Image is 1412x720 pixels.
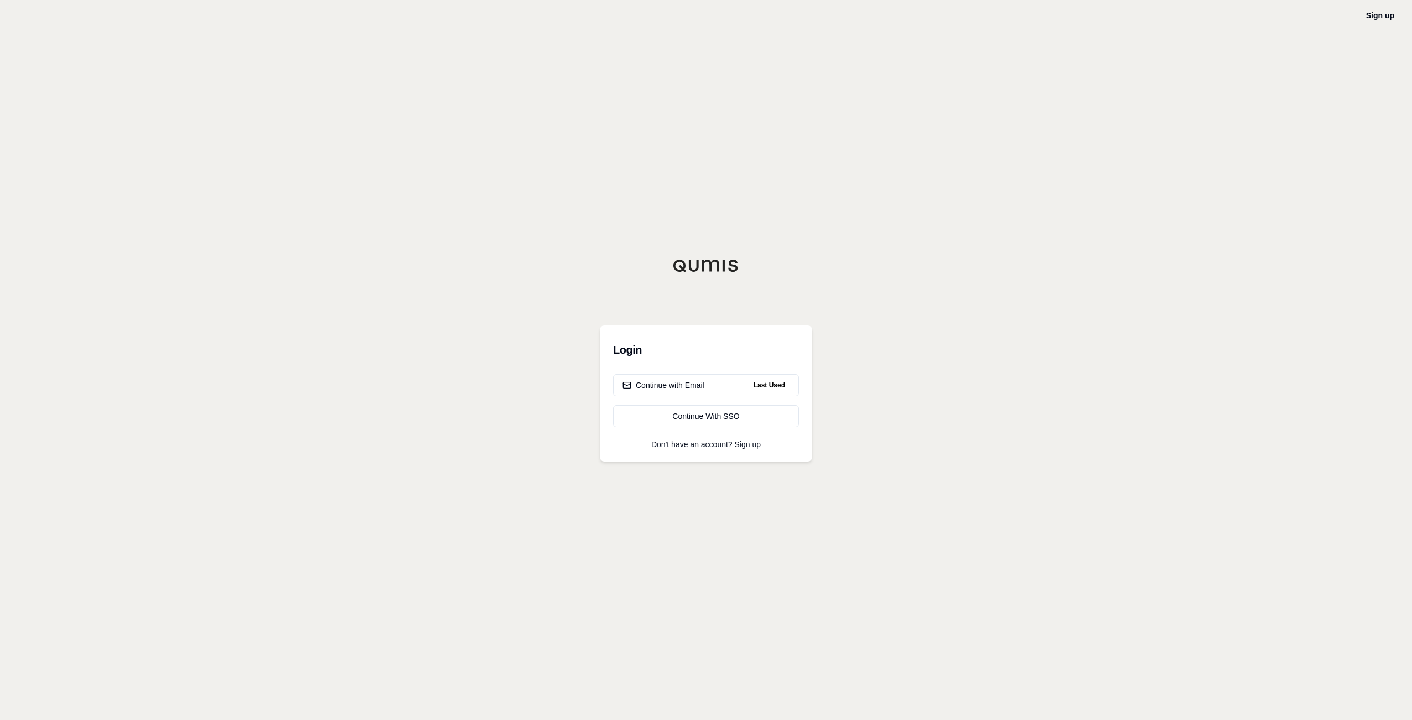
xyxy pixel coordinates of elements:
img: Qumis [673,259,739,272]
h3: Login [613,339,799,361]
a: Sign up [1366,11,1394,20]
div: Continue with Email [622,380,704,391]
a: Continue With SSO [613,405,799,427]
div: Continue With SSO [622,411,790,422]
span: Last Used [749,379,790,392]
a: Sign up [735,440,761,449]
button: Continue with EmailLast Used [613,374,799,396]
p: Don't have an account? [613,441,799,448]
